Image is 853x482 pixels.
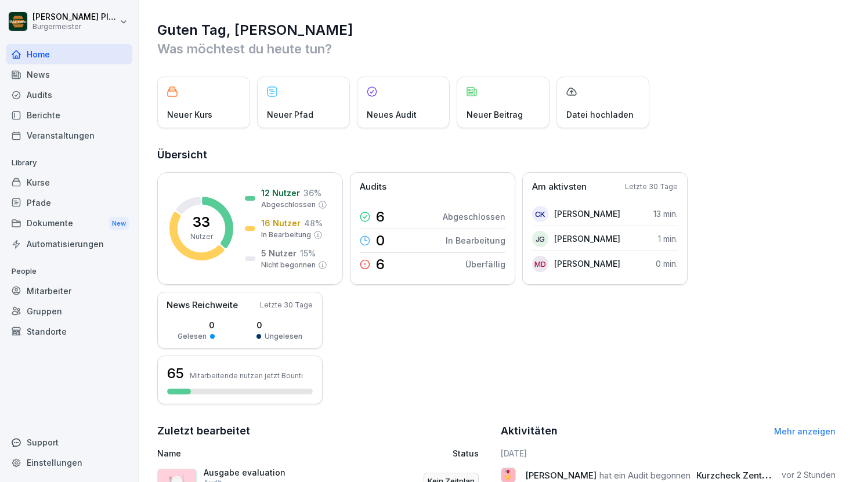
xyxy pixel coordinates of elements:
p: Abgeschlossen [443,211,505,223]
p: vor 2 Stunden [782,469,836,481]
p: Letzte 30 Tage [625,182,678,192]
a: Standorte [6,321,132,342]
p: Letzte 30 Tage [260,300,313,310]
p: Status [453,447,479,459]
span: [PERSON_NAME] [525,470,597,481]
p: 6 [376,210,385,224]
p: Mitarbeitende nutzen jetzt Bounti [190,371,303,380]
a: Pfade [6,193,132,213]
p: Neuer Beitrag [467,108,523,121]
p: Ungelesen [265,331,302,342]
a: Mitarbeiter [6,281,132,301]
p: Neuer Kurs [167,108,212,121]
p: 48 % [304,217,323,229]
p: Burgermeister [32,23,117,31]
p: 13 min. [653,208,678,220]
h1: Guten Tag, [PERSON_NAME] [157,21,836,39]
div: Dokumente [6,213,132,234]
h6: [DATE] [501,447,836,459]
p: People [6,262,132,281]
p: 0 [178,319,215,331]
p: Audits [360,180,386,194]
h2: Übersicht [157,147,836,163]
p: Neues Audit [367,108,417,121]
p: [PERSON_NAME] Pleger [32,12,117,22]
a: Mehr anzeigen [774,426,836,436]
p: Gelesen [178,331,207,342]
a: Gruppen [6,301,132,321]
a: Home [6,44,132,64]
div: JG [532,231,548,247]
h2: Aktivitäten [501,423,558,439]
p: Nutzer [190,231,213,242]
div: MD [532,256,548,272]
p: 0 min. [656,258,678,270]
p: 0 [256,319,302,331]
p: Abgeschlossen [261,200,316,210]
span: hat ein Audit begonnen [599,470,691,481]
a: Audits [6,85,132,105]
p: 33 [193,215,210,229]
p: 6 [376,258,385,271]
h2: Zuletzt bearbeitet [157,423,493,439]
p: Name [157,447,362,459]
p: Neuer Pfad [267,108,313,121]
p: Überfällig [465,258,505,270]
p: Datei hochladen [566,108,634,121]
p: News Reichweite [167,299,238,312]
a: Kurse [6,172,132,193]
p: Ausgabe evaluation [204,467,320,478]
p: Am aktivsten [532,180,587,194]
p: [PERSON_NAME] [554,233,620,245]
a: DokumenteNew [6,213,132,234]
p: 0 [376,234,385,248]
p: Library [6,154,132,172]
h3: 65 [167,364,184,383]
p: 5 Nutzer [261,247,297,259]
a: Einstellungen [6,452,132,473]
p: 16 Nutzer [261,217,301,229]
p: 15 % [300,247,316,259]
p: [PERSON_NAME] [554,258,620,270]
p: In Bearbeitung [446,234,505,247]
a: Berichte [6,105,132,125]
p: In Bearbeitung [261,230,311,240]
p: 12 Nutzer [261,187,300,199]
p: Nicht begonnen [261,260,316,270]
div: New [109,217,129,230]
a: News [6,64,132,85]
p: [PERSON_NAME] [554,208,620,220]
a: Veranstaltungen [6,125,132,146]
p: 1 min. [658,233,678,245]
p: 36 % [303,187,321,199]
span: Kurzcheck Zentrale [696,470,778,481]
p: Was möchtest du heute tun? [157,39,836,58]
div: Support [6,432,132,452]
a: Automatisierungen [6,234,132,254]
div: CK [532,206,548,222]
